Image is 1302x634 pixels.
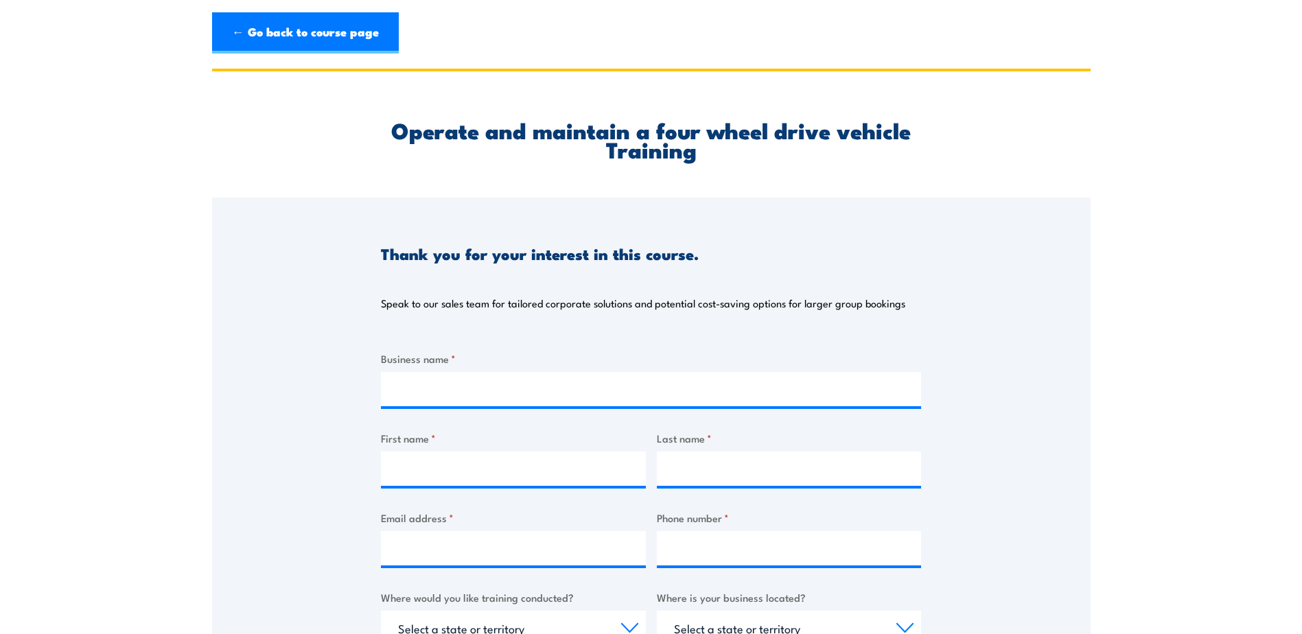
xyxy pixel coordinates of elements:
label: Last name [657,430,922,446]
label: Phone number [657,510,922,526]
label: Where is your business located? [657,589,922,605]
label: Where would you like training conducted? [381,589,646,605]
label: First name [381,430,646,446]
h3: Thank you for your interest in this course. [381,246,699,261]
label: Business name [381,351,921,366]
h2: Operate and maintain a four wheel drive vehicle Training [381,120,921,158]
p: Speak to our sales team for tailored corporate solutions and potential cost-saving options for la... [381,296,905,310]
a: ← Go back to course page [212,12,399,54]
label: Email address [381,510,646,526]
